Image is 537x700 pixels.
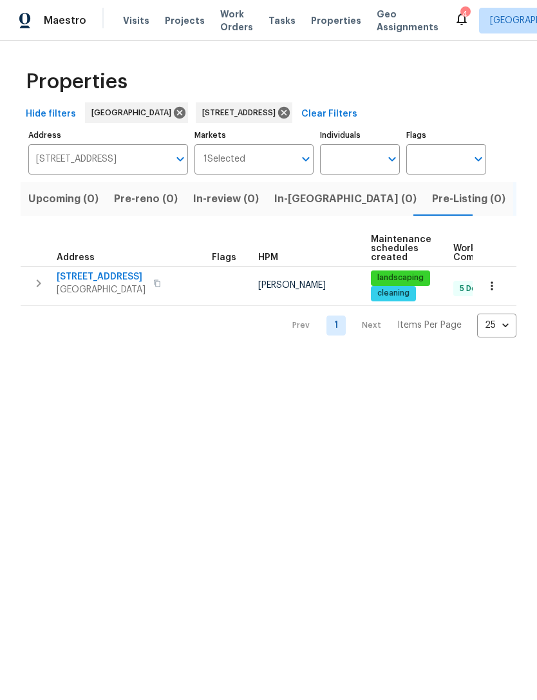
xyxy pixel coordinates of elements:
[371,235,431,262] span: Maintenance schedules created
[258,281,326,290] span: [PERSON_NAME]
[212,253,236,262] span: Flags
[460,8,469,21] div: 4
[57,283,146,296] span: [GEOGRAPHIC_DATA]
[301,106,357,122] span: Clear Filters
[296,102,363,126] button: Clear Filters
[268,16,296,25] span: Tasks
[202,106,281,119] span: [STREET_ADDRESS]
[85,102,188,123] div: [GEOGRAPHIC_DATA]
[44,14,86,27] span: Maestro
[326,316,346,336] a: Goto page 1
[171,150,189,168] button: Open
[455,283,491,294] span: 5 Done
[26,75,127,88] span: Properties
[280,314,516,337] nav: Pagination Navigation
[377,8,438,33] span: Geo Assignments
[477,308,516,342] div: 25
[91,106,176,119] span: [GEOGRAPHIC_DATA]
[372,272,429,283] span: landscaping
[406,131,486,139] label: Flags
[57,253,95,262] span: Address
[383,150,401,168] button: Open
[297,150,315,168] button: Open
[28,131,188,139] label: Address
[469,150,487,168] button: Open
[274,190,417,208] span: In-[GEOGRAPHIC_DATA] (0)
[194,131,314,139] label: Markets
[123,14,149,27] span: Visits
[258,253,278,262] span: HPM
[320,131,400,139] label: Individuals
[397,319,462,332] p: Items Per Page
[28,190,99,208] span: Upcoming (0)
[220,8,253,33] span: Work Orders
[311,14,361,27] span: Properties
[453,244,534,262] span: Work Order Completion
[114,190,178,208] span: Pre-reno (0)
[203,154,245,165] span: 1 Selected
[196,102,292,123] div: [STREET_ADDRESS]
[57,270,146,283] span: [STREET_ADDRESS]
[165,14,205,27] span: Projects
[432,190,505,208] span: Pre-Listing (0)
[26,106,76,122] span: Hide filters
[372,288,415,299] span: cleaning
[21,102,81,126] button: Hide filters
[193,190,259,208] span: In-review (0)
